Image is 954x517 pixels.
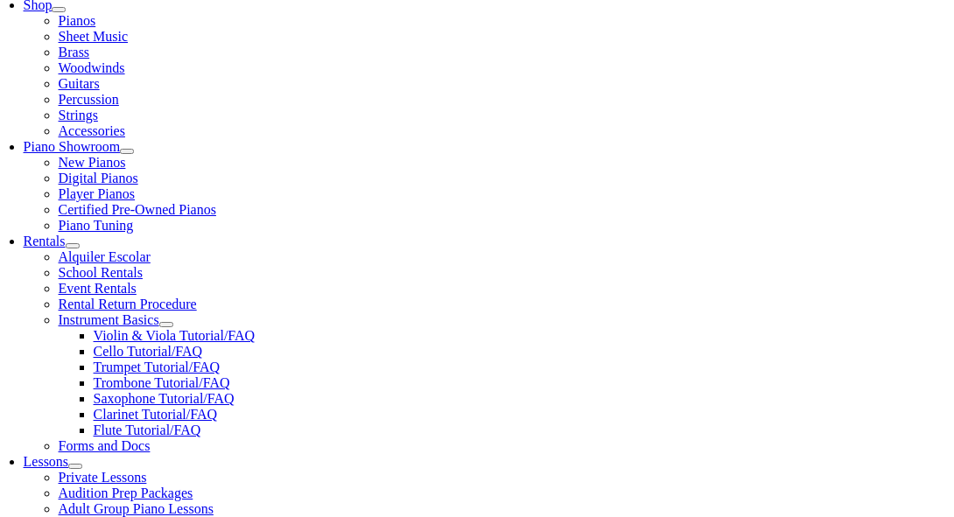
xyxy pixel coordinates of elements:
[59,438,151,453] a: Forms and Docs
[66,243,80,248] button: Open submenu of Rentals
[24,139,121,154] a: Piano Showroom
[24,234,66,248] a: Rentals
[24,454,69,469] a: Lessons
[94,375,230,390] a: Trombone Tutorial/FAQ
[59,202,216,217] a: Certified Pre-Owned Pianos
[59,218,134,233] a: Piano Tuning
[120,149,134,154] button: Open submenu of Piano Showroom
[94,344,203,359] a: Cello Tutorial/FAQ
[59,60,125,75] a: Woodwinds
[59,186,136,201] a: Player Pianos
[59,76,100,91] a: Guitars
[59,265,143,280] a: School Rentals
[59,312,159,327] a: Instrument Basics
[94,423,201,437] a: Flute Tutorial/FAQ
[59,45,90,59] a: Brass
[68,464,82,469] button: Open submenu of Lessons
[59,13,96,28] a: Pianos
[59,486,193,500] a: Audition Prep Packages
[59,501,214,516] a: Adult Group Piano Lessons
[59,281,137,296] a: Event Rentals
[59,171,138,185] a: Digital Pianos
[59,249,151,264] a: Alquiler Escolar
[59,470,147,485] a: Private Lessons
[94,407,218,422] a: Clarinet Tutorial/FAQ
[59,108,98,122] a: Strings
[52,7,66,12] button: Open submenu of Shop
[94,328,256,343] a: Violin & Viola Tutorial/FAQ
[159,322,173,327] button: Open submenu of Instrument Basics
[59,155,126,170] a: New Pianos
[59,29,129,44] a: Sheet Music
[59,92,119,107] a: Percussion
[59,297,197,311] a: Rental Return Procedure
[94,360,220,374] a: Trumpet Tutorial/FAQ
[94,391,235,406] a: Saxophone Tutorial/FAQ
[59,123,125,138] a: Accessories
